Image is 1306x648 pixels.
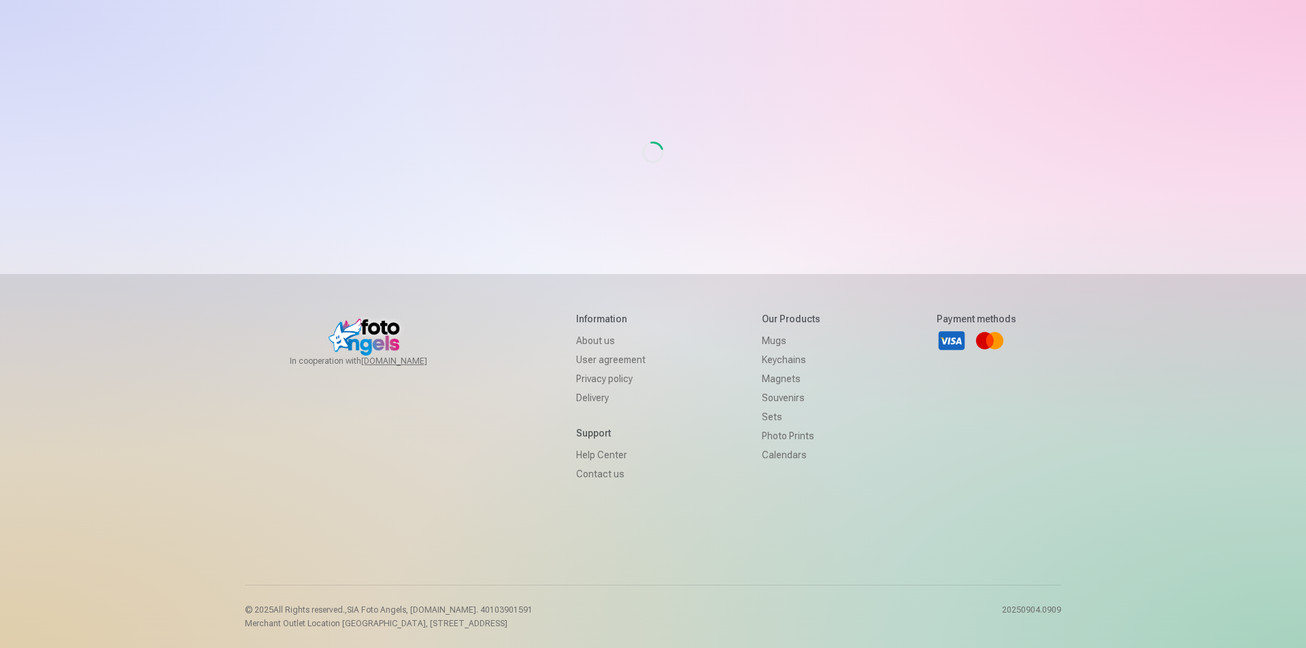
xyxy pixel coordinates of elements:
[937,326,967,356] a: Visa
[245,604,533,615] p: © 2025 All Rights reserved. ,
[937,312,1016,326] h5: Payment methods
[245,618,533,629] p: Merchant Outlet Location [GEOGRAPHIC_DATA], [STREET_ADDRESS]
[762,407,820,426] a: Sets
[361,356,460,366] a: [DOMAIN_NAME]
[576,350,646,369] a: User agreement
[290,356,460,366] span: In cooperation with
[762,350,820,369] a: Keychains
[576,426,646,440] h5: Support
[975,326,1005,356] a: Mastercard
[576,464,646,483] a: Contact us
[1002,604,1061,629] p: 20250904.0909
[347,605,533,615] span: SIA Foto Angels, [DOMAIN_NAME]. 40103901591
[762,312,820,326] h5: Our products
[762,331,820,350] a: Mugs
[762,445,820,464] a: Calendars
[576,312,646,326] h5: Information
[762,369,820,388] a: Magnets
[762,388,820,407] a: Souvenirs
[576,369,646,388] a: Privacy policy
[576,445,646,464] a: Help Center
[576,331,646,350] a: About us
[762,426,820,445] a: Photo prints
[576,388,646,407] a: Delivery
